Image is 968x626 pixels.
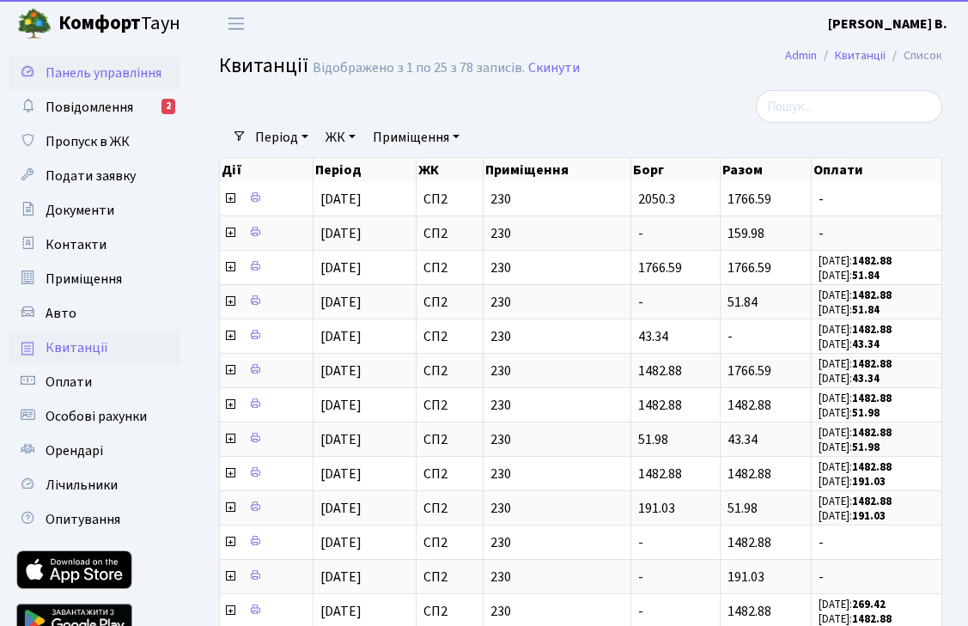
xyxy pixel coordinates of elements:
a: Авто [9,296,180,331]
span: 1766.59 [728,258,771,277]
span: - [819,192,935,206]
span: 1482.88 [638,465,682,483]
span: Документи [46,201,114,220]
span: СП2 [423,570,475,584]
span: Особові рахунки [46,407,147,426]
span: СП2 [423,227,475,240]
small: [DATE]: [819,302,880,318]
a: Повідомлення2 [9,90,180,125]
th: ЖК [417,158,483,182]
b: 43.34 [852,371,880,386]
b: 1482.88 [852,356,892,372]
b: 51.98 [852,405,880,421]
b: 1482.88 [852,425,892,441]
small: [DATE]: [819,268,880,283]
b: 51.84 [852,268,880,283]
a: Панель управління [9,56,180,90]
span: СП2 [423,295,475,309]
span: Контакти [46,235,107,254]
small: [DATE]: [819,508,886,524]
a: Оплати [9,365,180,399]
a: Контакти [9,228,180,262]
span: [DATE] [320,190,362,209]
span: 1482.88 [638,362,682,380]
div: 2 [161,99,175,114]
span: СП2 [423,467,475,481]
span: 1482.88 [728,465,771,483]
span: 230 [490,570,624,584]
span: 43.34 [728,430,758,449]
img: logo.png [17,7,52,41]
span: - [638,533,643,552]
span: СП2 [423,330,475,343]
span: 230 [490,330,624,343]
span: 159.98 [728,224,764,243]
span: Авто [46,304,76,323]
nav: breadcrumb [759,38,968,74]
b: 1482.88 [852,494,892,509]
span: - [819,570,935,584]
span: СП2 [423,536,475,550]
span: СП2 [423,605,475,618]
span: Таун [58,9,180,39]
input: Пошук... [756,90,942,123]
small: [DATE]: [819,253,892,269]
span: 1482.88 [728,533,771,552]
a: Скинути [528,60,580,76]
th: Разом [721,158,812,182]
a: Період [248,123,315,152]
small: [DATE]: [819,474,886,489]
span: 230 [490,261,624,275]
span: [DATE] [320,602,362,621]
span: 1482.88 [638,396,682,415]
span: 51.98 [638,430,668,449]
span: - [638,568,643,586]
small: [DATE]: [819,337,880,352]
span: 2050.3 [638,190,675,209]
span: 230 [490,398,624,412]
span: 1482.88 [728,396,771,415]
span: Панель управління [46,64,161,82]
span: 43.34 [638,327,668,346]
button: Переключити навігацію [215,9,258,38]
span: 230 [490,433,624,447]
small: [DATE]: [819,391,892,406]
span: [DATE] [320,533,362,552]
span: СП2 [423,501,475,515]
span: - [638,293,643,312]
span: 1766.59 [638,258,682,277]
a: [PERSON_NAME] В. [828,14,947,34]
span: [DATE] [320,258,362,277]
span: Орендарі [46,441,103,460]
b: 1482.88 [852,459,892,475]
span: 230 [490,295,624,309]
a: Admin [785,46,817,64]
span: Квитанції [46,338,108,357]
span: 230 [490,364,624,378]
span: 191.03 [728,568,764,586]
small: [DATE]: [819,459,892,475]
b: [PERSON_NAME] В. [828,15,947,33]
a: Пропуск в ЖК [9,125,180,159]
span: Опитування [46,510,120,529]
span: [DATE] [320,293,362,312]
span: - [638,224,643,243]
th: Борг [631,158,721,182]
span: [DATE] [320,499,362,518]
span: [DATE] [320,430,362,449]
th: Оплати [812,158,942,182]
b: 51.98 [852,440,880,455]
span: [DATE] [320,224,362,243]
span: 51.98 [728,499,758,518]
b: 51.84 [852,302,880,318]
span: 1766.59 [728,362,771,380]
small: [DATE]: [819,405,880,421]
th: Період [314,158,417,182]
a: Орендарі [9,434,180,468]
span: СП2 [423,364,475,378]
a: Квитанції [835,46,886,64]
b: 1482.88 [852,391,892,406]
span: Подати заявку [46,167,136,185]
span: Оплати [46,373,92,392]
b: 43.34 [852,337,880,352]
